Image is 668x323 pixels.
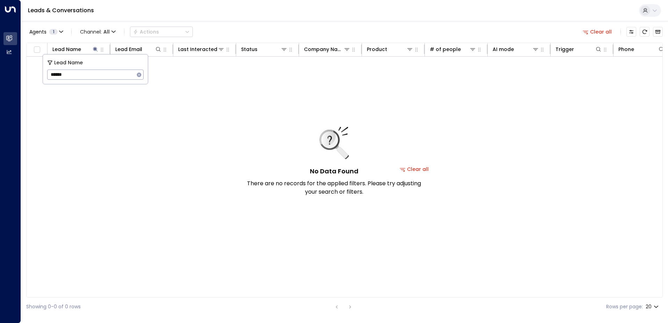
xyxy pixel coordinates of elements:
span: Toggle select all [32,45,41,54]
span: Channel: [77,27,118,37]
div: Button group with a nested menu [130,27,193,37]
div: Lead Name [52,45,81,53]
div: Phone [618,45,634,53]
span: All [103,29,110,35]
div: Trigger [556,45,574,53]
a: Leads & Conversations [28,6,94,14]
button: Customize [626,27,636,37]
div: Product [367,45,413,53]
span: 1 [49,29,58,35]
div: Status [241,45,257,53]
nav: pagination navigation [332,302,355,311]
label: Rows per page: [606,303,643,310]
div: Showing 0-0 of 0 rows [26,303,81,310]
div: AI mode [493,45,514,53]
div: 20 [646,302,660,312]
h5: No Data Found [310,166,358,176]
p: There are no records for the applied filters. Please try adjusting your search or filters. [247,179,421,196]
div: Trigger [556,45,602,53]
button: Actions [130,27,193,37]
div: Actions [133,29,159,35]
div: # of people [430,45,476,53]
div: Company Name [304,45,350,53]
button: Clear all [580,27,615,37]
div: AI mode [493,45,539,53]
div: Company Name [304,45,343,53]
span: Refresh [640,27,649,37]
button: Agents1 [26,27,66,37]
button: Channel:All [77,27,118,37]
div: Lead Name [52,45,99,53]
div: Last Interacted [178,45,225,53]
div: Product [367,45,387,53]
div: Phone [618,45,665,53]
div: # of people [430,45,461,53]
span: Agents [29,29,46,34]
div: Lead Email [115,45,142,53]
div: Status [241,45,288,53]
div: Last Interacted [178,45,217,53]
button: Archived Leads [653,27,663,37]
span: Lead Name [54,59,83,67]
div: Lead Email [115,45,162,53]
